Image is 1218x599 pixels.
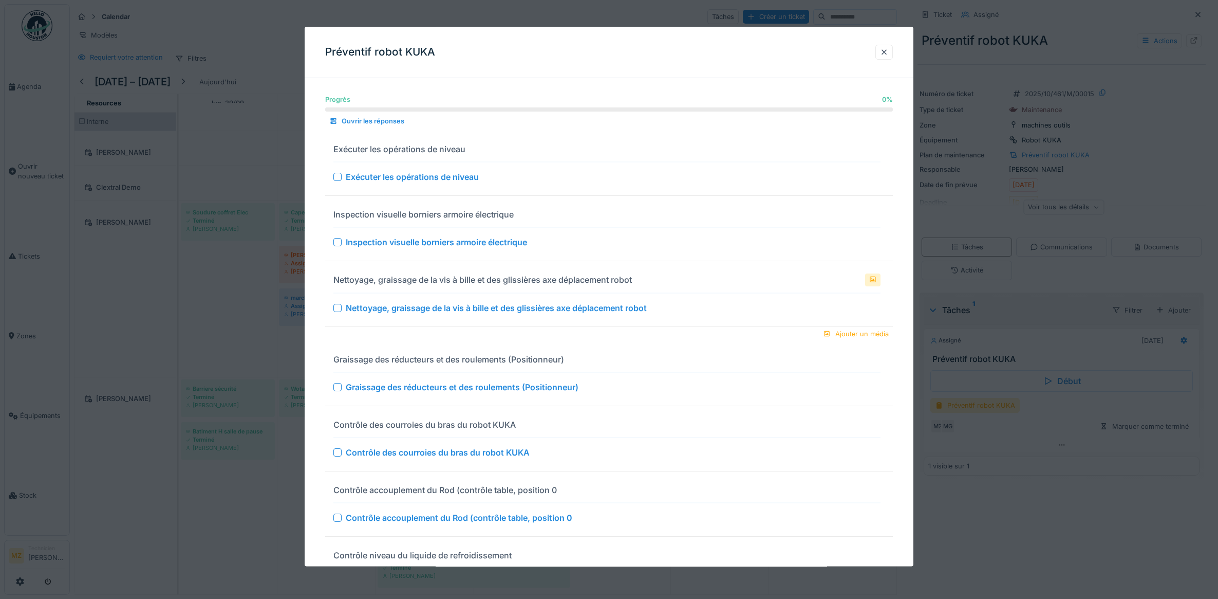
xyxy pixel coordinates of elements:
[333,208,514,221] div: Inspection visuelle borniers armoire électrique
[333,484,557,496] div: Contrôle accouplement du Rod (contrôle table, position 0
[329,206,889,257] summary: Inspection visuelle borniers armoire électrique Inspection visuelle borniers armoire électrique
[346,512,572,524] div: Contrôle accouplement du Rod (contrôle table, position 0
[333,419,516,431] div: Contrôle des courroies du bras du robot KUKA
[329,416,889,467] summary: Contrôle des courroies du bras du robot KUKA Contrôle des courroies du bras du robot KUKA
[329,141,889,191] summary: Exécuter les opérations de niveau Exécuter les opérations de niveau
[333,274,632,286] div: Nettoyage, graissage de la vis à bille et des glissières axe déplacement robot
[819,327,893,341] div: Ajouter un média
[329,271,889,322] summary: Nettoyage, graissage de la vis à bille et des glissières axe déplacement robot Nettoyage, graissa...
[346,381,578,393] div: Graissage des réducteurs et des roulements (Positionneur)
[346,171,479,183] div: Exécuter les opérations de niveau
[333,143,465,155] div: Exécuter les opérations de niveau
[325,46,435,59] h3: Préventif robot KUKA
[329,482,889,532] summary: Contrôle accouplement du Rod (contrôle table, position 0 Contrôle accouplement du Rod (contrôle t...
[329,547,889,597] summary: Contrôle niveau du liquide de refroidissement Contrôle niveau du liquide de refroidissement
[346,302,647,314] div: Nettoyage, graissage de la vis à bille et des glissières axe déplacement robot
[333,549,512,561] div: Contrôle niveau du liquide de refroidissement
[325,95,350,104] div: Progrès
[325,108,893,112] progress: 0 %
[325,115,408,129] div: Ouvrir les réponses
[346,446,530,459] div: Contrôle des courroies du bras du robot KUKA
[329,351,889,402] summary: Graissage des réducteurs et des roulements (Positionneur) Graissage des réducteurs et des rouleme...
[346,236,527,248] div: Inspection visuelle borniers armoire électrique
[882,95,893,104] div: 0 %
[333,353,564,366] div: Graissage des réducteurs et des roulements (Positionneur)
